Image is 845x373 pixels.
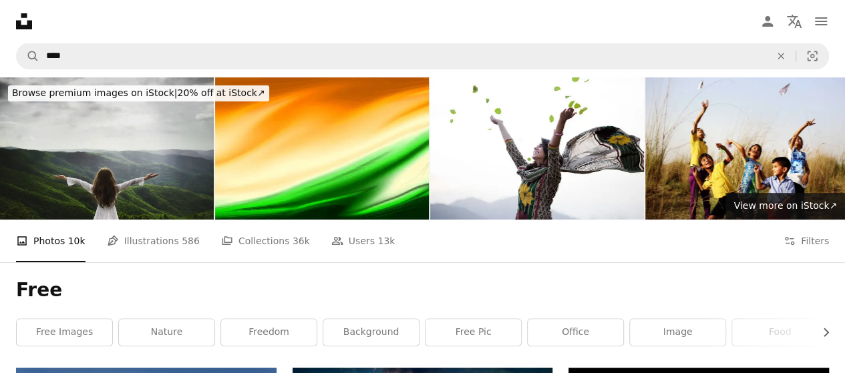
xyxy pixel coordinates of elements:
form: Find visuals sitewide [16,43,829,69]
span: 586 [182,234,200,248]
a: freedom [221,319,317,346]
div: 20% off at iStock ↗ [8,85,269,101]
button: Clear [766,43,796,69]
img: Happy young woman flying leafs in air towards sky. [430,77,644,220]
a: Users 13k [331,220,395,262]
a: food [732,319,828,346]
button: Language [781,8,808,35]
button: Search Unsplash [17,43,39,69]
a: free images [17,319,112,346]
a: image [630,319,725,346]
button: Filters [784,220,829,262]
img: Indian Flag Tricolor Painted With Fluid Art Texture As background [215,77,429,220]
span: 36k [293,234,310,248]
a: background [323,319,419,346]
a: office [528,319,623,346]
a: Illustrations 586 [107,220,200,262]
button: Menu [808,8,834,35]
span: Browse premium images on iStock | [12,87,177,98]
button: Visual search [796,43,828,69]
a: free pic [426,319,521,346]
a: Home — Unsplash [16,13,32,29]
a: View more on iStock↗ [725,193,845,220]
span: 13k [377,234,395,248]
a: Log in / Sign up [754,8,781,35]
a: nature [119,319,214,346]
a: Collections 36k [221,220,310,262]
h1: Free [16,278,829,302]
span: View more on iStock ↗ [733,200,837,211]
button: scroll list to the right [814,319,829,346]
